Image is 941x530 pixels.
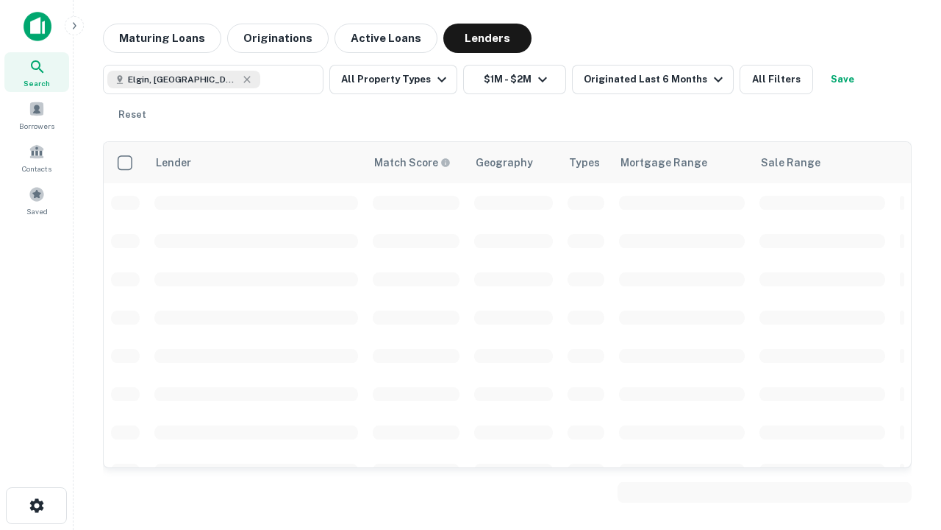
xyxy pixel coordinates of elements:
[374,155,451,171] div: Capitalize uses an advanced AI algorithm to match your search with the best lender. The match sco...
[19,120,54,132] span: Borrowers
[761,154,820,172] div: Sale Range
[612,142,752,183] th: Mortgage Range
[109,100,156,130] button: Reset
[467,142,560,183] th: Geography
[752,142,892,183] th: Sale Range
[4,180,69,220] a: Saved
[147,142,365,183] th: Lender
[374,155,448,171] h6: Match Score
[128,73,238,86] span: Elgin, [GEOGRAPHIC_DATA], [GEOGRAPHIC_DATA]
[463,65,566,94] button: $1M - $2M
[26,205,48,217] span: Saved
[4,52,69,92] a: Search
[867,412,941,483] iframe: Chat Widget
[443,24,532,53] button: Lenders
[334,24,437,53] button: Active Loans
[4,95,69,135] a: Borrowers
[156,154,191,172] div: Lender
[24,12,51,41] img: capitalize-icon.png
[569,154,600,172] div: Types
[227,24,329,53] button: Originations
[572,65,734,94] button: Originated Last 6 Months
[329,65,457,94] button: All Property Types
[22,163,51,174] span: Contacts
[103,24,221,53] button: Maturing Loans
[476,154,533,172] div: Geography
[819,65,866,94] button: Save your search to get updates of matches that match your search criteria.
[365,142,467,183] th: Capitalize uses an advanced AI algorithm to match your search with the best lender. The match sco...
[620,154,707,172] div: Mortgage Range
[584,71,727,88] div: Originated Last 6 Months
[740,65,813,94] button: All Filters
[560,142,612,183] th: Types
[4,138,69,177] a: Contacts
[24,77,50,89] span: Search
